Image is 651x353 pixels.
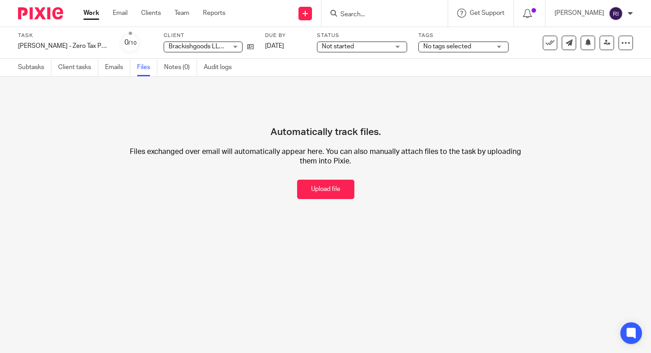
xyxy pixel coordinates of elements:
[83,9,99,18] a: Work
[265,43,284,49] span: [DATE]
[137,59,157,76] a: Files
[317,32,407,39] label: Status
[609,6,623,21] img: svg%3E
[203,9,225,18] a: Reports
[265,32,306,39] label: Due by
[120,147,530,167] p: Files exchanged over email will automatically appear here. You can also manually attach files to ...
[18,32,108,39] label: Task
[418,32,509,39] label: Tags
[423,43,471,50] span: No tags selected
[141,9,161,18] a: Clients
[18,59,51,76] a: Subtasks
[58,59,98,76] a: Client tasks
[18,7,63,19] img: Pixie
[174,9,189,18] a: Team
[18,42,108,51] div: Joel Smith - Zero Tax Prep -July bookkeeping
[128,41,137,46] small: /10
[297,180,354,199] button: Upload file
[470,10,504,16] span: Get Support
[322,43,354,50] span: Not started
[169,43,301,50] span: Brackishgoods LLC / Zero Prep Tax Center (dba
[164,32,254,39] label: Client
[124,37,137,48] div: 0
[105,59,130,76] a: Emails
[339,11,421,19] input: Search
[164,59,197,76] a: Notes (0)
[270,95,381,138] h4: Automatically track files.
[113,9,128,18] a: Email
[204,59,238,76] a: Audit logs
[18,42,108,51] div: [PERSON_NAME] - Zero Tax Prep -July bookkeeping
[555,9,604,18] p: [PERSON_NAME]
